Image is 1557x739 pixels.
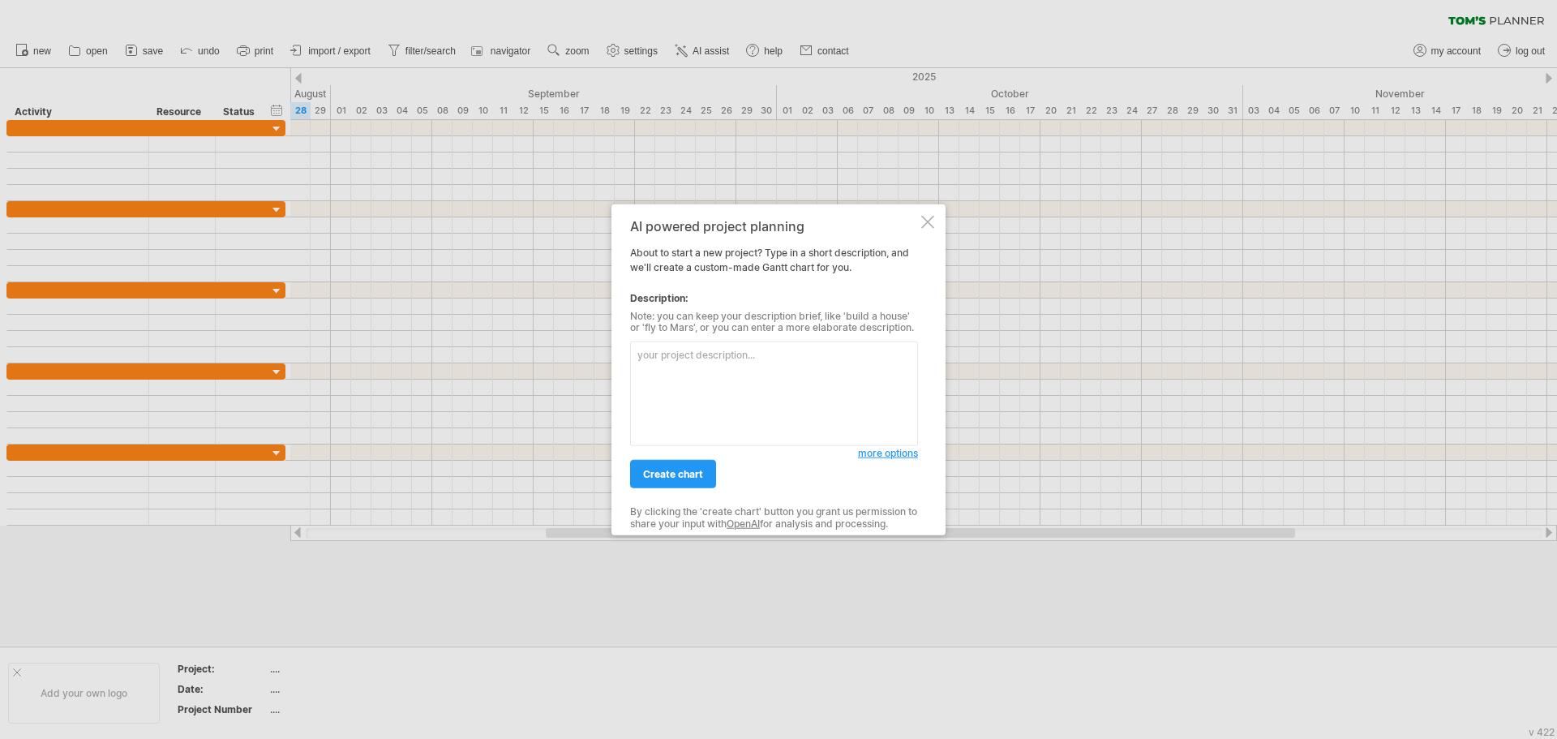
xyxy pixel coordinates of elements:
[630,290,918,305] div: Description:
[630,506,918,530] div: By clicking the 'create chart' button you grant us permission to share your input with for analys...
[630,460,716,488] a: create chart
[858,447,918,459] span: more options
[630,218,918,521] div: About to start a new project? Type in a short description, and we'll create a custom-made Gantt c...
[858,446,918,461] a: more options
[727,517,760,529] a: OpenAI
[643,468,703,480] span: create chart
[630,218,918,233] div: AI powered project planning
[630,310,918,333] div: Note: you can keep your description brief, like 'build a house' or 'fly to Mars', or you can ente...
